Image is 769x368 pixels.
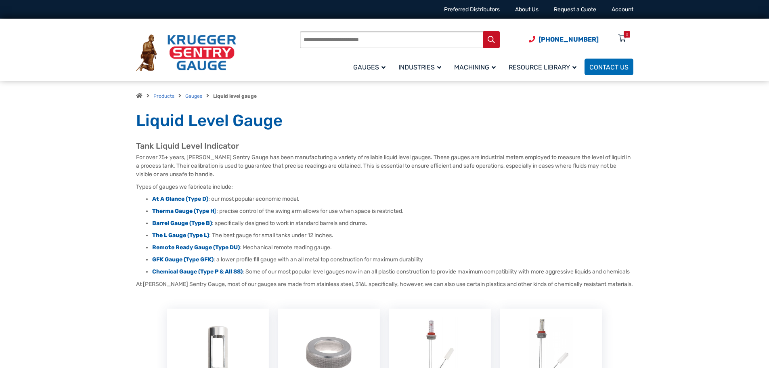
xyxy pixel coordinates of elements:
[515,6,539,13] a: About Us
[136,34,236,71] img: Krueger Sentry Gauge
[398,63,441,71] span: Industries
[152,207,633,215] li: : precise control of the swing arm allows for use when space is restricted.
[136,280,633,288] p: At [PERSON_NAME] Sentry Gauge, most of our gauges are made from stainless steel, 316L specificall...
[454,63,496,71] span: Machining
[152,208,216,214] a: Therma Gauge (Type H)
[152,208,214,214] strong: Therma Gauge (Type H
[213,93,257,99] strong: Liquid level gauge
[444,6,500,13] a: Preferred Distributors
[152,232,209,239] a: The L Gauge (Type L)
[185,93,202,99] a: Gauges
[529,34,599,44] a: Phone Number (920) 434-8860
[152,244,633,252] li: : Mechanical remote reading gauge.
[136,183,633,191] p: Types of gauges we fabricate include:
[136,111,633,131] h1: Liquid Level Gauge
[152,256,214,263] a: GFK Gauge (Type GFK)
[539,36,599,43] span: [PHONE_NUMBER]
[152,220,212,227] a: Barrel Gauge (Type B)
[136,141,633,151] h2: Tank Liquid Level Indicator
[509,63,576,71] span: Resource Library
[394,57,449,76] a: Industries
[348,57,394,76] a: Gauges
[589,63,629,71] span: Contact Us
[449,57,504,76] a: Machining
[152,256,633,264] li: : a lower profile fill gauge with an all metal top construction for maximum durability
[153,93,174,99] a: Products
[152,268,243,275] a: Chemical Gauge (Type P & All SS)
[152,195,633,203] li: : our most popular economic model.
[626,31,628,38] div: 0
[504,57,585,76] a: Resource Library
[554,6,596,13] a: Request a Quote
[612,6,633,13] a: Account
[152,244,240,251] a: Remote Ready Gauge (Type DU)
[152,231,633,240] li: : The best gauge for small tanks under 12 inches.
[353,63,386,71] span: Gauges
[136,153,633,179] p: For over 75+ years, [PERSON_NAME] Sentry Gauge has been manufacturing a variety of reliable liqui...
[152,268,633,276] li: : Some of our most popular level gauges now in an all plastic construction to provide maximum com...
[152,196,208,202] a: At A Glance (Type D)
[152,219,633,227] li: : specifically designed to work in standard barrels and drums.
[585,59,633,75] a: Contact Us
